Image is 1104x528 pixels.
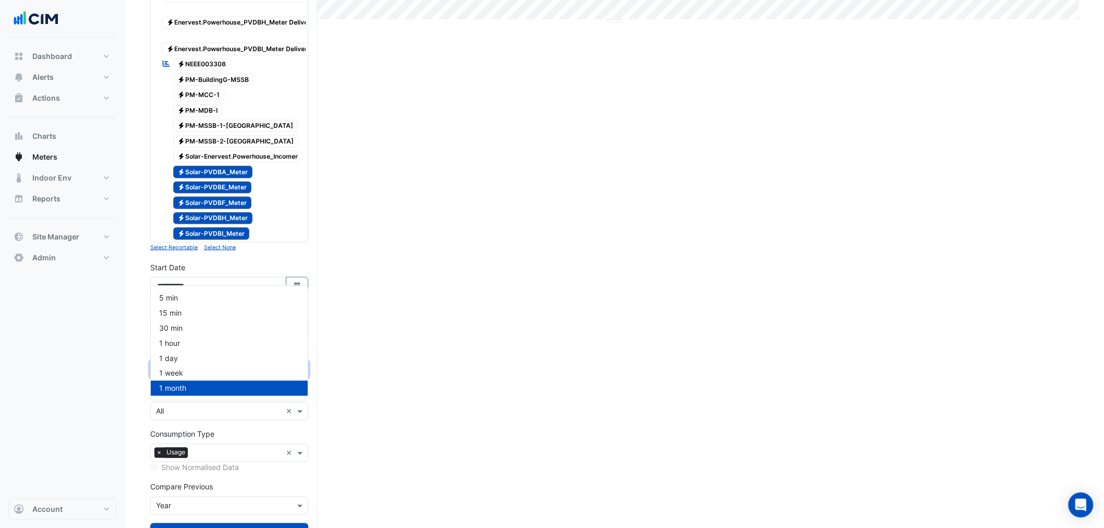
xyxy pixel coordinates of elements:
[8,67,117,88] button: Alerts
[150,244,198,251] small: Select Reportable
[32,152,57,162] span: Meters
[14,253,24,263] app-icon: Admin
[177,137,185,145] fa-icon: Electricity
[177,153,185,161] fa-icon: Electricity
[150,429,214,440] label: Consumption Type
[14,194,24,204] app-icon: Reports
[177,61,185,68] fa-icon: Electricity
[162,17,345,29] span: Enervest.Powerhouse_PVDBH_Meter Delivered To Site
[8,88,117,109] button: Actions
[1069,493,1094,518] div: Open Intercom Messenger
[173,89,225,102] span: PM-MCC-1
[293,282,302,291] fa-icon: Select Date
[159,308,182,317] span: 15 min
[159,354,178,363] span: 1 day
[173,166,253,178] span: Solar-PVDBA_Meter
[14,131,24,141] app-icon: Charts
[173,120,298,133] span: BUILDING E
[14,93,24,103] app-icon: Actions
[177,230,185,237] fa-icon: Electricity
[14,152,24,162] app-icon: Meters
[14,173,24,183] app-icon: Indoor Env
[150,482,213,493] label: Compare Previous
[32,93,60,103] span: Actions
[204,244,236,251] small: Select None
[32,51,72,62] span: Dashboard
[177,106,185,114] fa-icon: Electricity
[286,448,295,459] span: Clear
[8,247,117,268] button: Admin
[164,448,188,458] span: Usage
[177,184,185,191] fa-icon: Electricity
[161,462,239,473] label: Show Normalised Data
[8,226,117,247] button: Site Manager
[173,227,250,240] span: Solar-PVDBI_Meter
[166,45,174,53] fa-icon: Electricity
[177,168,185,176] fa-icon: Electricity
[162,59,171,68] fa-icon: Reportable
[14,51,24,62] app-icon: Dashboard
[32,72,54,82] span: Alerts
[8,126,117,147] button: Charts
[173,197,252,209] span: Solar-PVDBF_Meter
[8,499,117,520] button: Account
[159,339,180,347] span: 1 hour
[8,147,117,167] button: Meters
[159,323,183,332] span: 30 min
[177,199,185,207] fa-icon: Electricity
[150,262,185,273] label: Start Date
[286,406,295,417] span: Clear
[173,212,253,225] span: Solar-PVDBH_Meter
[177,91,185,99] fa-icon: Electricity
[159,384,186,393] span: 1 month
[159,369,183,378] span: 1 week
[8,46,117,67] button: Dashboard
[14,72,24,82] app-icon: Alerts
[150,285,308,401] ng-dropdown-panel: Options list
[173,135,299,148] span: PM-MSSB-2-[GEOGRAPHIC_DATA]
[32,173,71,183] span: Indoor Env
[166,19,174,27] fa-icon: Electricity
[173,58,231,71] span: NEEE003308
[32,194,61,204] span: Reports
[154,448,164,458] span: ×
[14,232,24,242] app-icon: Site Manager
[177,76,185,83] fa-icon: Electricity
[173,74,254,86] span: PM-BuildingG-MSSB
[32,504,63,514] span: Account
[32,253,56,263] span: Admin
[32,232,79,242] span: Site Manager
[177,214,185,222] fa-icon: Electricity
[173,151,303,163] span: Enervest.Powerhouse_Incomer
[150,462,308,473] div: Selected meters/streams do not support normalisation
[13,8,59,29] img: Company Logo
[8,167,117,188] button: Indoor Env
[173,104,223,117] span: PM-MDB-I
[177,122,185,130] fa-icon: Electricity
[150,243,198,252] button: Select Reportable
[8,188,117,209] button: Reports
[162,43,342,55] span: Enervest.Powerhouse_PVDBI_Meter Delivered To Site
[32,131,56,141] span: Charts
[173,182,252,194] span: Solar-PVDBE_Meter
[159,293,178,302] span: 5 min
[204,243,236,252] button: Select None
